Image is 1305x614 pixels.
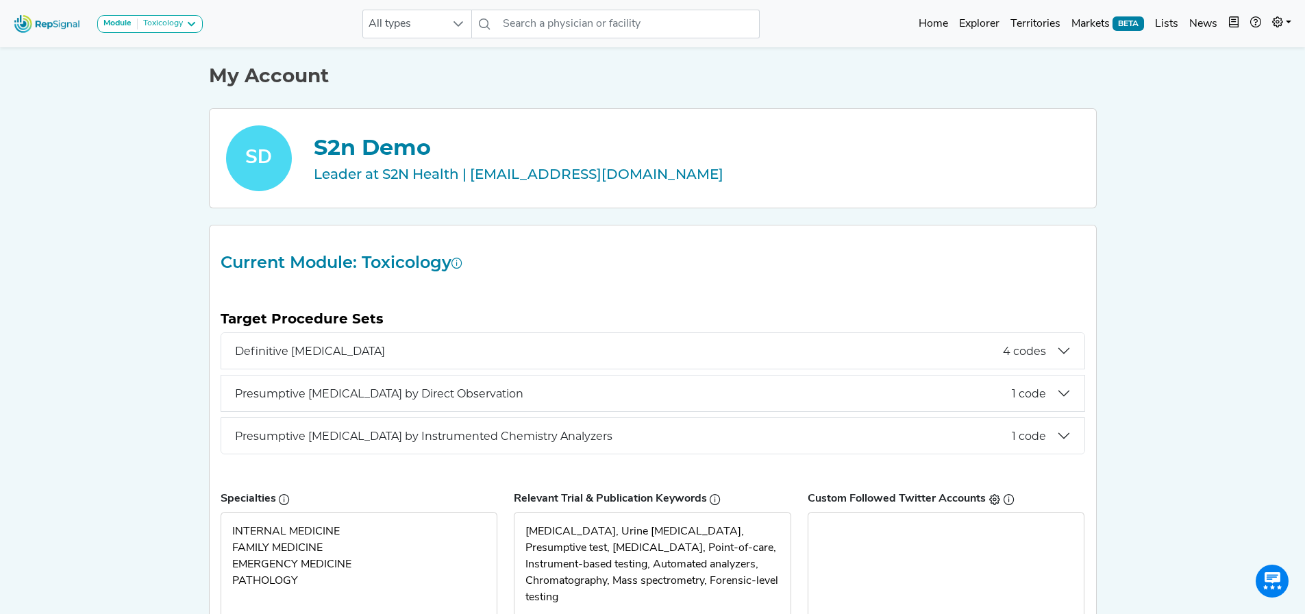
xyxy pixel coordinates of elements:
div: [MEDICAL_DATA], Urine [MEDICAL_DATA], Presumptive test, [MEDICAL_DATA], Point-of-care, Instrument... [525,524,780,606]
a: Explorer [954,10,1005,38]
a: News [1184,10,1223,38]
button: Presumptive [MEDICAL_DATA] by Direct Observation1 code [221,376,1084,411]
a: Lists [1149,10,1184,38]
a: Home [913,10,954,38]
a: MarketsBETA [1066,10,1149,38]
h6: Relevant Trial & Publication Keywords [514,493,791,506]
span: All types [363,10,445,38]
span: 1 code [1012,387,1046,400]
a: Territories [1005,10,1066,38]
h6: Specialties [221,493,498,506]
span: BETA [1113,16,1144,30]
div: INTERNAL MEDICINE [232,524,486,540]
span: 1 code [1012,430,1046,443]
div: Leader at S2N Health | [EMAIL_ADDRESS][DOMAIN_NAME] [314,164,1080,184]
span: Definitive [MEDICAL_DATA] [235,345,1003,358]
button: ModuleToxicology [97,15,203,33]
div: PATHOLOGY [232,573,486,589]
div: Toxicology [138,19,183,29]
div: S2n Demo [314,131,1080,164]
button: Definitive [MEDICAL_DATA]4 codes [221,333,1084,369]
div: SD [226,125,292,191]
div: FAMILY MEDICINE [232,540,486,556]
button: Presumptive [MEDICAL_DATA] by Instrumented Chemistry Analyzers1 code [221,418,1084,454]
h6: Custom Followed Twitter Accounts [808,493,1085,506]
h5: Target Procedure Sets [221,310,1085,327]
h1: My Account [209,64,1097,88]
input: Search a physician or facility [497,10,759,38]
div: EMERGENCY MEDICINE [232,556,486,573]
h2: Current Module: Toxicology [212,253,1093,273]
span: Presumptive [MEDICAL_DATA] by Direct Observation [235,387,1012,400]
strong: Module [103,19,132,27]
button: Intel Book [1223,10,1245,38]
span: 4 codes [1003,345,1046,358]
span: Presumptive [MEDICAL_DATA] by Instrumented Chemistry Analyzers [235,430,1012,443]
